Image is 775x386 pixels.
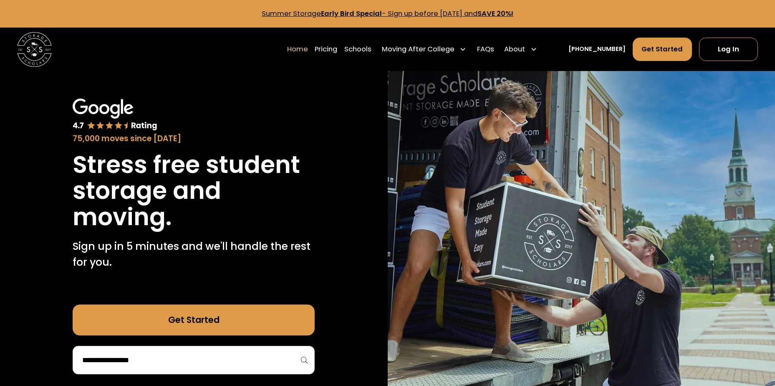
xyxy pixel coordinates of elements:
[321,9,382,18] strong: Early Bird Special
[699,38,758,61] a: Log In
[378,37,470,61] div: Moving After College
[344,37,371,61] a: Schools
[568,45,626,54] a: [PHONE_NUMBER]
[477,9,513,18] strong: SAVE 20%!
[73,99,157,131] img: Google 4.7 star rating
[17,32,52,67] img: Storage Scholars main logo
[315,37,337,61] a: Pricing
[73,239,315,270] p: Sign up in 5 minutes and we'll handle the rest for you.
[73,133,315,145] div: 75,000 moves since [DATE]
[287,37,308,61] a: Home
[262,9,513,18] a: Summer StorageEarly Bird Special- Sign up before [DATE] andSAVE 20%!
[477,37,494,61] a: FAQs
[501,37,541,61] div: About
[382,44,454,55] div: Moving After College
[73,152,315,230] h1: Stress free student storage and moving.
[504,44,525,55] div: About
[633,38,692,61] a: Get Started
[73,305,315,336] a: Get Started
